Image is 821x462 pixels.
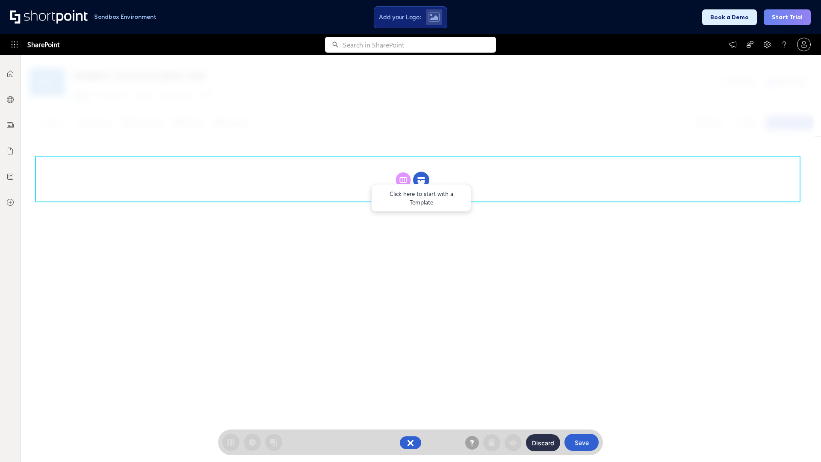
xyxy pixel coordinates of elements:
[379,13,421,21] span: Add your Logo:
[94,15,157,19] h1: Sandbox Environment
[564,434,599,451] button: Save
[702,9,757,25] button: Book a Demo
[764,9,811,25] button: Start Trial
[428,12,440,22] img: Upload logo
[778,421,821,462] iframe: Chat Widget
[343,37,496,53] input: Search in SharePoint
[526,434,560,451] button: Discard
[27,34,59,55] span: SharePoint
